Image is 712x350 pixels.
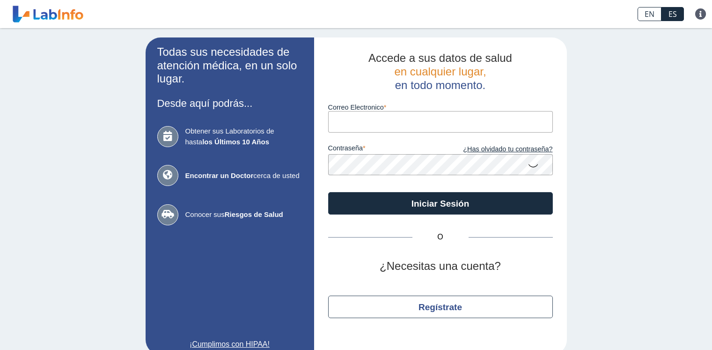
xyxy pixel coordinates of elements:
h3: Desde aquí podrás... [157,97,302,109]
span: Conocer sus [185,209,302,220]
span: en todo momento. [395,79,485,91]
a: ¡Cumplimos con HIPAA! [157,339,302,350]
span: Obtener sus Laboratorios de hasta [185,126,302,147]
span: O [412,231,469,243]
b: Encontrar un Doctor [185,171,254,179]
a: ES [661,7,684,21]
label: Correo Electronico [328,104,553,111]
a: EN [638,7,661,21]
button: Iniciar Sesión [328,192,553,215]
label: contraseña [328,144,440,155]
button: Regístrate [328,296,553,318]
a: ¿Has olvidado tu contraseña? [440,144,553,155]
span: cerca de usted [185,171,302,181]
b: los Últimos 10 Años [202,138,269,146]
span: Accede a sus datos de salud [368,52,512,64]
h2: ¿Necesitas una cuenta? [328,260,553,273]
b: Riesgos de Salud [225,210,283,218]
h2: Todas sus necesidades de atención médica, en un solo lugar. [157,45,302,86]
span: en cualquier lugar, [394,65,486,78]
